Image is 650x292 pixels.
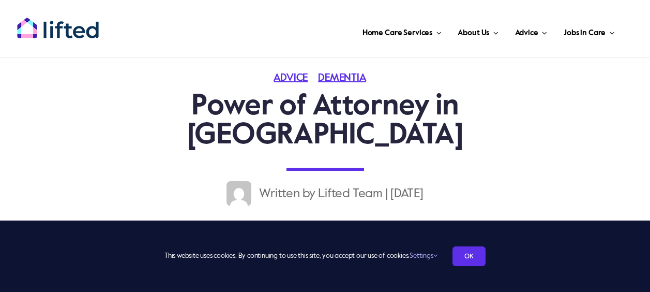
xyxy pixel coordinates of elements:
[122,16,618,47] nav: Main Menu
[452,246,486,266] a: OK
[455,16,501,47] a: About Us
[81,92,569,150] h1: Power of Attorney in [GEOGRAPHIC_DATA]
[362,25,432,41] span: Home Care Services
[512,16,550,47] a: Advice
[164,248,437,265] span: This website uses cookies. By continuing to use this site, you accept our use of cookies.
[458,25,489,41] span: About Us
[318,73,376,83] a: Dementia
[359,16,445,47] a: Home Care Services
[81,216,569,233] nav: Breadcrumb
[17,17,99,27] a: lifted-logo
[515,25,538,41] span: Advice
[564,25,606,41] span: Jobs in Care
[561,16,618,47] a: Jobs in Care
[410,253,437,259] a: Settings
[274,73,318,83] a: Advice
[274,73,376,83] span: Categories: ,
